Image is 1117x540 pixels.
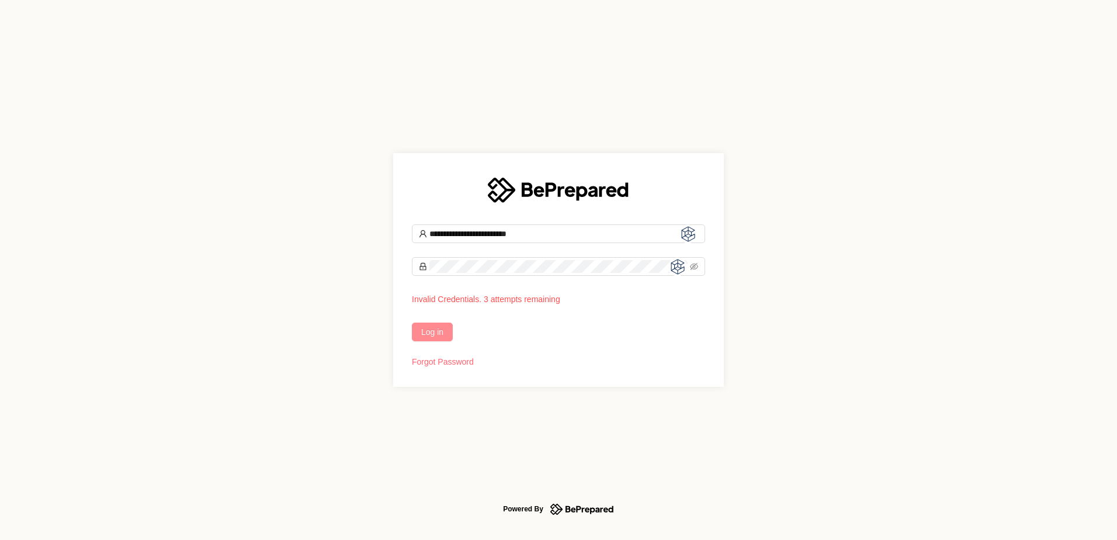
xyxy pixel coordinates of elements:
[412,323,453,341] button: Log in
[412,357,474,366] a: Forgot Password
[419,262,427,271] span: lock
[421,326,443,338] span: Log in
[503,502,543,516] div: Powered By
[690,262,698,271] span: eye-invisible
[419,230,427,238] span: user
[412,295,560,304] span: Invalid Credentials. 3 attempts remaining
